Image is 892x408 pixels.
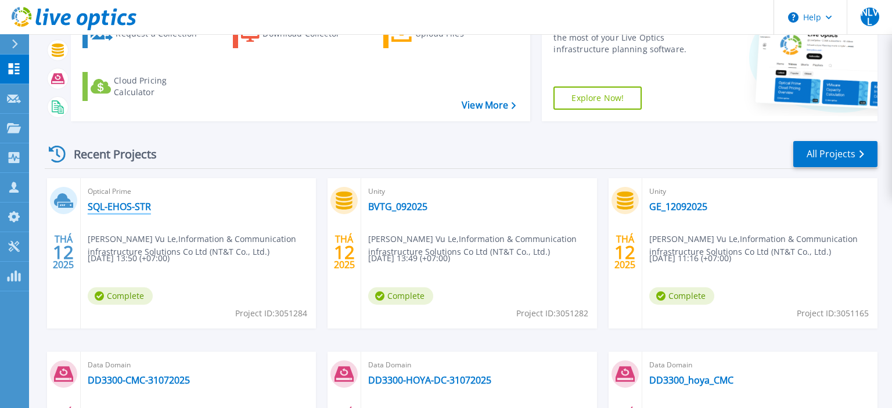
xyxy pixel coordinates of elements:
[649,201,707,212] a: GE_12092025
[82,72,212,101] a: Cloud Pricing Calculator
[368,201,427,212] a: BVTG_092025
[333,231,355,273] div: THÁ 2025
[368,185,589,198] span: Unity
[88,374,190,386] a: DD3300-CMC-31072025
[45,140,172,168] div: Recent Projects
[368,233,596,258] span: [PERSON_NAME] Vu Le , Information & Communication infrastructure Solutions Co Ltd (NT&T Co., Ltd.)
[861,8,879,26] span: NLVL
[368,374,491,386] a: DD3300-HOYA-DC-31072025
[368,287,433,305] span: Complete
[649,287,714,305] span: Complete
[53,247,74,257] span: 12
[649,359,871,371] span: Data Domain
[649,374,733,386] a: DD3300_hoya_CMC
[614,231,636,273] div: THÁ 2025
[88,233,316,258] span: [PERSON_NAME] Vu Le , Information & Communication infrastructure Solutions Co Ltd (NT&T Co., Ltd.)
[235,307,307,320] span: Project ID: 3051284
[614,247,635,257] span: 12
[114,75,207,98] div: Cloud Pricing Calculator
[793,141,877,167] a: All Projects
[334,247,355,257] span: 12
[88,185,309,198] span: Optical Prime
[52,231,74,273] div: THÁ 2025
[553,86,642,110] a: Explore Now!
[516,307,588,320] span: Project ID: 3051282
[88,287,153,305] span: Complete
[88,252,170,265] span: [DATE] 13:50 (+07:00)
[88,359,309,371] span: Data Domain
[368,359,589,371] span: Data Domain
[649,252,731,265] span: [DATE] 11:16 (+07:00)
[88,201,151,212] a: SQL-EHOS-STR
[797,307,869,320] span: Project ID: 3051165
[649,185,871,198] span: Unity
[368,252,450,265] span: [DATE] 13:49 (+07:00)
[462,100,516,111] a: View More
[649,233,877,258] span: [PERSON_NAME] Vu Le , Information & Communication infrastructure Solutions Co Ltd (NT&T Co., Ltd.)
